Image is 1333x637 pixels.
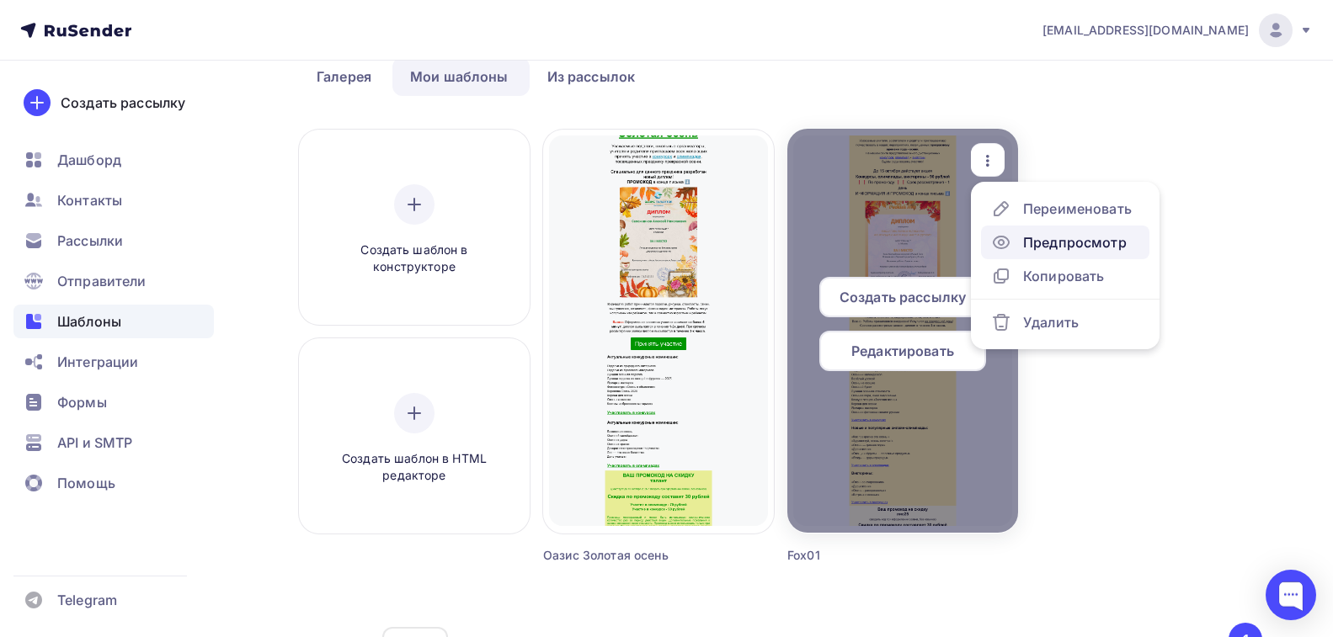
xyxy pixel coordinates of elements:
a: Мои шаблоны [392,57,526,96]
a: Галерея [299,57,389,96]
div: Переименовать [1023,199,1132,219]
span: Интеграции [57,352,138,372]
div: Копировать [1023,266,1104,286]
a: Из рассылок [530,57,653,96]
a: Дашборд [13,143,214,177]
a: Контакты [13,183,214,217]
div: Fox01 [787,547,961,564]
span: [EMAIL_ADDRESS][DOMAIN_NAME] [1042,22,1249,39]
span: Создать шаблон в HTML редакторе [334,450,494,485]
span: Редактировать [851,341,954,361]
div: Создать рассылку [61,93,185,113]
span: Создать рассылку [840,287,966,307]
div: Оазис Золотая осень [543,547,717,564]
span: Формы [57,392,107,412]
span: Шаблоны [57,311,121,332]
div: Удалить [1023,312,1079,332]
span: Помощь [57,473,115,493]
a: Рассылки [13,224,214,257]
span: API и SMTP [57,433,132,453]
a: Отправители [13,264,214,298]
a: Шаблоны [13,305,214,338]
span: Дашборд [57,150,121,170]
span: Контакты [57,190,122,210]
a: Формы [13,385,214,419]
span: Создать шаблон в конструкторе [334,242,494,276]
span: Рассылки [57,231,123,251]
a: [EMAIL_ADDRESS][DOMAIN_NAME] [1042,13,1313,47]
span: Telegram [57,590,117,610]
div: Предпросмотр [1023,232,1127,252]
span: Отправители [57,271,147,291]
